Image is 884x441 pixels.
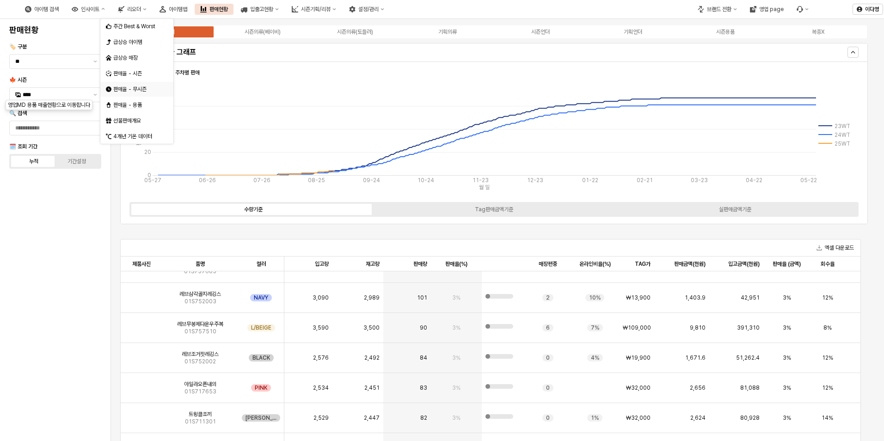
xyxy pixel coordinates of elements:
span: 2,529 [313,414,329,422]
div: 영업 page [759,6,784,12]
span: [PERSON_NAME] [246,414,276,422]
span: 7% [591,324,599,331]
span: 2,989 [364,294,380,301]
div: 아이템맵 [169,6,187,12]
div: 수량기준 [244,206,263,213]
div: 기획의류 [438,29,457,35]
div: 복종X [812,29,824,35]
span: 3,090 [313,294,329,301]
div: 입출고현황 [250,6,273,12]
span: 🏷️ 구분 [9,43,27,50]
div: 버그 제보 및 기능 개선 요청 [791,4,814,15]
span: 2,492 [364,354,380,361]
div: 선물판매개요 [113,117,162,124]
div: 누적 [29,158,38,165]
label: 시즌의류(토들러) [309,28,401,36]
span: 51,262.4 [736,354,760,361]
span: ₩109,000 [623,324,651,331]
span: 판매금액(천원) [674,260,706,268]
div: 시즌의류(토들러) [337,29,373,35]
span: 9,810 [690,324,706,331]
span: 레브무봉제다운우주복 [177,320,223,328]
span: 01S711301 [185,418,216,425]
button: 시즌기획/리뷰 [286,4,342,15]
label: 누적 [12,157,55,165]
div: 시즌기획/리뷰 [301,6,331,12]
div: 설정/관리 [358,6,379,12]
div: 기간설정 [68,158,86,165]
div: 리오더 [127,6,141,12]
span: 81,088 [740,384,760,392]
span: TAG가 [635,260,651,268]
span: 0 [546,354,550,361]
span: 0 [546,414,550,422]
span: 2 [546,294,550,301]
span: 101 [417,294,427,301]
label: 복종X [772,28,865,36]
span: 12% [822,294,833,301]
h4: 판매현황 [9,25,101,35]
button: 엑셀 다운로드 [813,242,858,253]
span: 컬러 [257,260,266,268]
span: ₩19,900 [626,354,651,361]
div: 주간 Best & Worst [113,23,162,30]
span: 84 [420,354,427,361]
span: 10% [589,294,601,301]
button: 아이템맵 [154,4,193,15]
span: 01S752003 [184,298,216,305]
div: 시즌용품 [716,29,735,35]
span: 입고금액(천원) [728,260,760,268]
label: 시즌의류(베이비) [216,28,308,36]
button: 리오더 [112,4,152,15]
span: 01S717653 [184,388,216,395]
span: 1,671.6 [685,354,706,361]
label: 기간설정 [55,157,98,165]
span: 판매율(%) [445,260,467,268]
span: 판매율 - 용품 [113,102,142,109]
div: 브랜드 전환 [707,6,731,12]
button: 영업 page [744,4,789,15]
span: 3% [783,414,791,422]
span: 레브조거핏레깅스 [182,350,219,358]
span: 주차별 판매 [175,69,200,76]
span: 제품사진 [132,260,151,268]
div: 판매율 - 무시즌 [113,86,162,93]
span: L/BEIGE [251,324,271,331]
span: 품명 [196,260,205,268]
span: 3% [783,354,791,361]
span: 82 [420,414,427,422]
span: 01S757510 [184,328,216,335]
label: 기획언더 [587,28,679,36]
span: 아일라오픈내의 [184,380,216,388]
button: 아이템 검색 [19,4,64,15]
div: 기획언더 [624,29,642,35]
button: 설정/관리 [344,4,390,15]
span: 83 [420,384,427,392]
label: Tag판매금액기준 [374,205,614,214]
label: 시즌언더 [494,28,587,36]
span: 1% [591,414,599,422]
span: 🍁 시즌 [9,77,27,83]
button: 판매현황 [195,4,233,15]
span: 3% [452,384,460,392]
button: 제안 사항 표시 [90,55,101,68]
div: Select an option [100,18,173,144]
span: 2,624 [690,414,706,422]
span: 재고량 [366,260,380,268]
span: 12% [822,354,833,361]
div: 브랜드 전환 [692,4,743,15]
span: 8% [823,324,832,331]
label: 시즌용품 [679,28,772,36]
span: 트윙클조끼 [189,410,212,418]
span: 회수율 [821,260,835,268]
button: 입출고현황 [235,4,284,15]
span: 3% [452,324,460,331]
h5: 📈 전체 판매율 그래프 [129,48,675,57]
div: 시즌의류(베이비) [245,29,281,35]
span: 391,310 [737,324,760,331]
span: 3% [452,354,460,361]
